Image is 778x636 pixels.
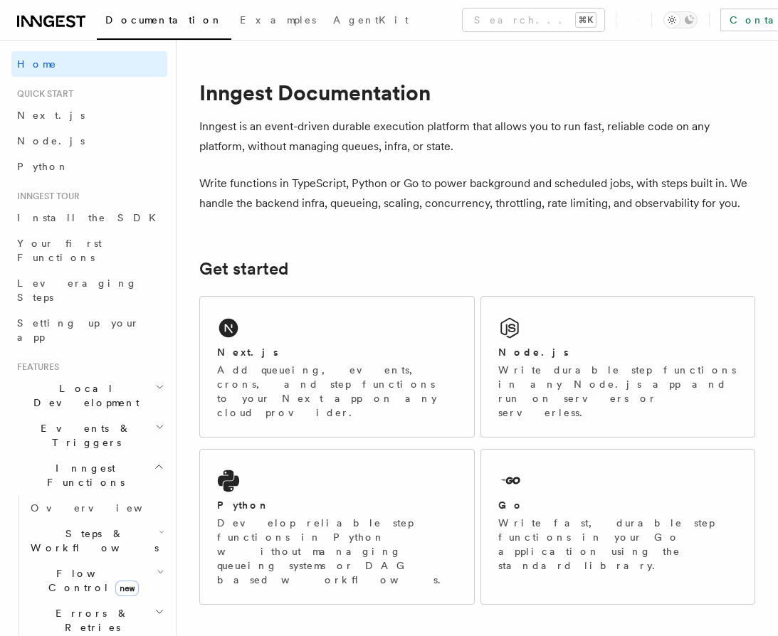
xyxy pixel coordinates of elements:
[498,498,524,512] h2: Go
[333,14,409,26] span: AgentKit
[240,14,316,26] span: Examples
[199,449,475,605] a: PythonDevelop reliable step functions in Python without managing queueing systems or DAG based wo...
[231,4,325,38] a: Examples
[11,205,167,230] a: Install the SDK
[11,421,155,450] span: Events & Triggers
[11,51,167,77] a: Home
[498,516,738,573] p: Write fast, durable step functions in your Go application using the standard library.
[498,345,569,359] h2: Node.js
[217,363,457,420] p: Add queueing, events, crons, and step functions to your Next app on any cloud provider.
[11,415,167,455] button: Events & Triggers
[25,606,154,635] span: Errors & Retries
[25,495,167,521] a: Overview
[17,57,57,71] span: Home
[17,135,85,147] span: Node.js
[11,128,167,154] a: Node.js
[663,11,698,28] button: Toggle dark mode
[11,270,167,310] a: Leveraging Steps
[17,317,140,343] span: Setting up your app
[11,461,154,489] span: Inngest Functions
[31,502,177,514] span: Overview
[11,310,167,350] a: Setting up your app
[25,521,167,561] button: Steps & Workflows
[17,212,164,223] span: Install the SDK
[199,117,755,157] p: Inngest is an event-driven durable execution platform that allows you to run fast, reliable code ...
[11,381,155,410] span: Local Development
[217,345,278,359] h2: Next.js
[217,498,270,512] h2: Python
[17,161,69,172] span: Python
[498,363,738,420] p: Write durable step functions in any Node.js app and run on servers or serverless.
[576,13,596,27] kbd: ⌘K
[11,102,167,128] a: Next.js
[199,259,288,279] a: Get started
[11,361,59,373] span: Features
[97,4,231,40] a: Documentation
[115,581,139,596] span: new
[17,238,102,263] span: Your first Functions
[11,376,167,415] button: Local Development
[11,455,167,495] button: Inngest Functions
[325,4,417,38] a: AgentKit
[480,296,756,438] a: Node.jsWrite durable step functions in any Node.js app and run on servers or serverless.
[199,296,475,438] a: Next.jsAdd queueing, events, crons, and step functions to your Next app on any cloud provider.
[17,110,85,121] span: Next.js
[25,566,157,595] span: Flow Control
[11,154,167,179] a: Python
[217,516,457,587] p: Develop reliable step functions in Python without managing queueing systems or DAG based workflows.
[11,191,80,202] span: Inngest tour
[199,80,755,105] h1: Inngest Documentation
[105,14,223,26] span: Documentation
[480,449,756,605] a: GoWrite fast, durable step functions in your Go application using the standard library.
[463,9,604,31] button: Search...⌘K
[11,88,73,100] span: Quick start
[199,174,755,213] p: Write functions in TypeScript, Python or Go to power background and scheduled jobs, with steps bu...
[25,561,167,600] button: Flow Controlnew
[11,230,167,270] a: Your first Functions
[17,277,137,303] span: Leveraging Steps
[25,526,159,555] span: Steps & Workflows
